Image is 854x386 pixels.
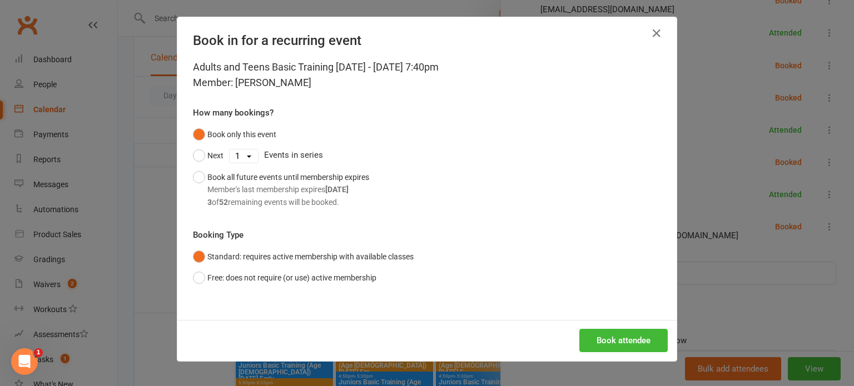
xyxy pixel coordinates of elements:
[193,145,661,166] div: Events in series
[207,171,369,208] div: Book all future events until membership expires
[193,59,661,91] div: Adults and Teens Basic Training [DATE] - [DATE] 7:40pm Member: [PERSON_NAME]
[11,348,38,375] iframe: Intercom live chat
[193,228,244,242] label: Booking Type
[193,33,661,48] h4: Book in for a recurring event
[207,183,369,195] div: Member's last membership expires
[325,185,349,194] strong: [DATE]
[207,198,212,207] strong: 3
[193,145,224,166] button: Next
[193,246,414,267] button: Standard: requires active membership with available classes
[193,106,274,119] label: How many bookings?
[219,198,228,207] strong: 52
[207,196,369,208] div: of remaining events will be booked.
[193,167,369,213] button: Book all future events until membership expiresMember's last membership expires[DATE]3of52remaini...
[648,24,666,42] button: Close
[193,267,376,288] button: Free: does not require (or use) active membership
[579,329,668,352] button: Book attendee
[34,348,43,357] span: 1
[193,124,276,145] button: Book only this event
